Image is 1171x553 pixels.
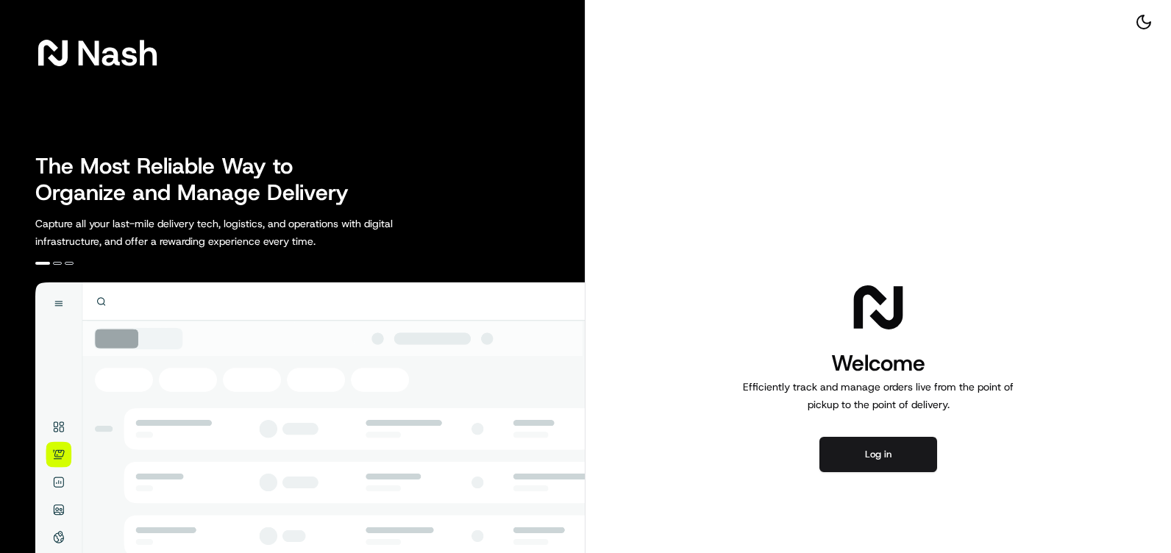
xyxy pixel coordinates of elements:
[35,153,365,206] h2: The Most Reliable Way to Organize and Manage Delivery
[737,349,1019,378] h1: Welcome
[819,437,937,472] button: Log in
[35,215,459,250] p: Capture all your last-mile delivery tech, logistics, and operations with digital infrastructure, ...
[76,38,158,68] span: Nash
[737,378,1019,413] p: Efficiently track and manage orders live from the point of pickup to the point of delivery.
